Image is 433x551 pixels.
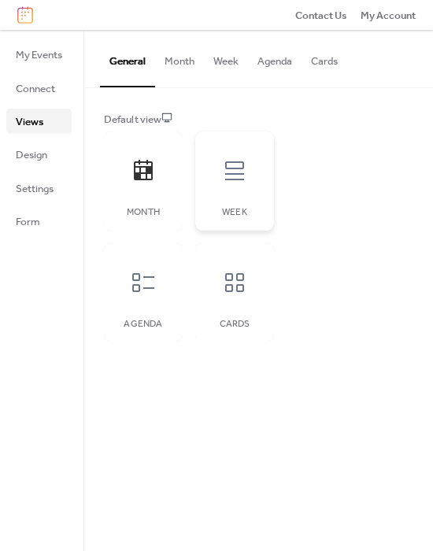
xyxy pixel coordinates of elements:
[17,6,33,24] img: logo
[100,30,155,87] button: General
[16,214,40,230] span: Form
[155,30,204,85] button: Month
[16,147,47,163] span: Design
[16,114,43,130] span: Views
[211,207,258,218] div: Week
[6,76,72,101] a: Connect
[6,176,72,201] a: Settings
[120,207,167,218] div: Month
[361,8,416,24] span: My Account
[211,319,258,330] div: Cards
[120,319,167,330] div: Agenda
[248,30,302,85] button: Agenda
[302,30,347,85] button: Cards
[104,112,410,128] div: Default view
[6,42,72,67] a: My Events
[16,81,55,97] span: Connect
[16,47,62,63] span: My Events
[6,109,72,134] a: Views
[204,30,248,85] button: Week
[361,7,416,23] a: My Account
[6,142,72,167] a: Design
[295,7,347,23] a: Contact Us
[16,181,54,197] span: Settings
[6,209,72,234] a: Form
[295,8,347,24] span: Contact Us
